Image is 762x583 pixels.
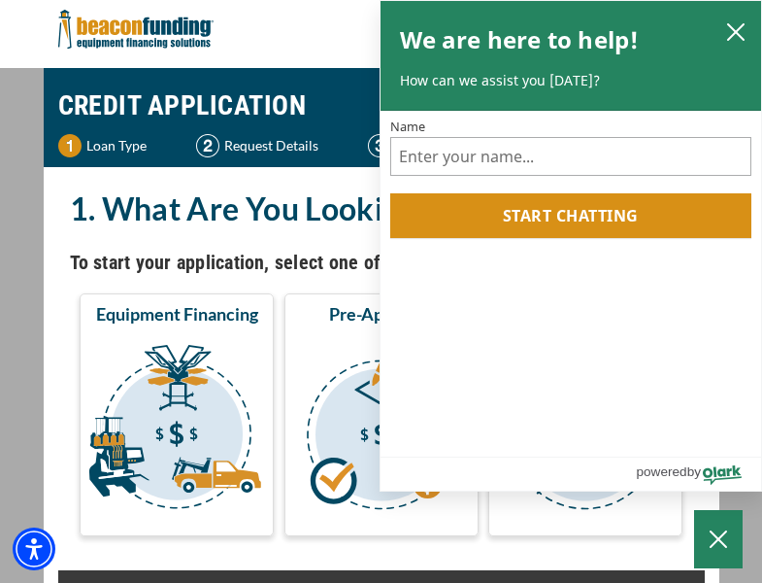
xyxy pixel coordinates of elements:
[284,293,479,536] button: Pre-Approval
[390,120,752,133] label: Name
[58,78,705,134] h1: CREDIT APPLICATION
[288,333,475,528] img: Pre-Approval
[368,134,391,157] img: Step 3
[329,302,433,326] span: Pre-Approval
[13,528,55,570] div: Accessibility Menu
[196,134,219,157] img: Step 2
[86,134,147,157] p: Loan Type
[96,302,258,326] span: Equipment Financing
[694,510,743,568] button: Close Chatbox
[70,187,693,231] h2: 1. What Are You Looking For?
[224,134,318,157] p: Request Details
[720,17,751,45] button: close chatbox
[80,293,274,536] button: Equipment Financing
[83,333,270,528] img: Equipment Financing
[58,134,82,157] img: Step 1
[70,246,693,279] h4: To start your application, select one of the three options below.
[390,137,752,176] input: Name
[400,20,640,59] h2: We are here to help!
[390,193,752,238] button: Start chatting
[687,460,701,484] span: by
[400,71,743,90] p: How can we assist you [DATE]?
[636,458,761,491] a: Powered by Olark
[636,460,686,484] span: powered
